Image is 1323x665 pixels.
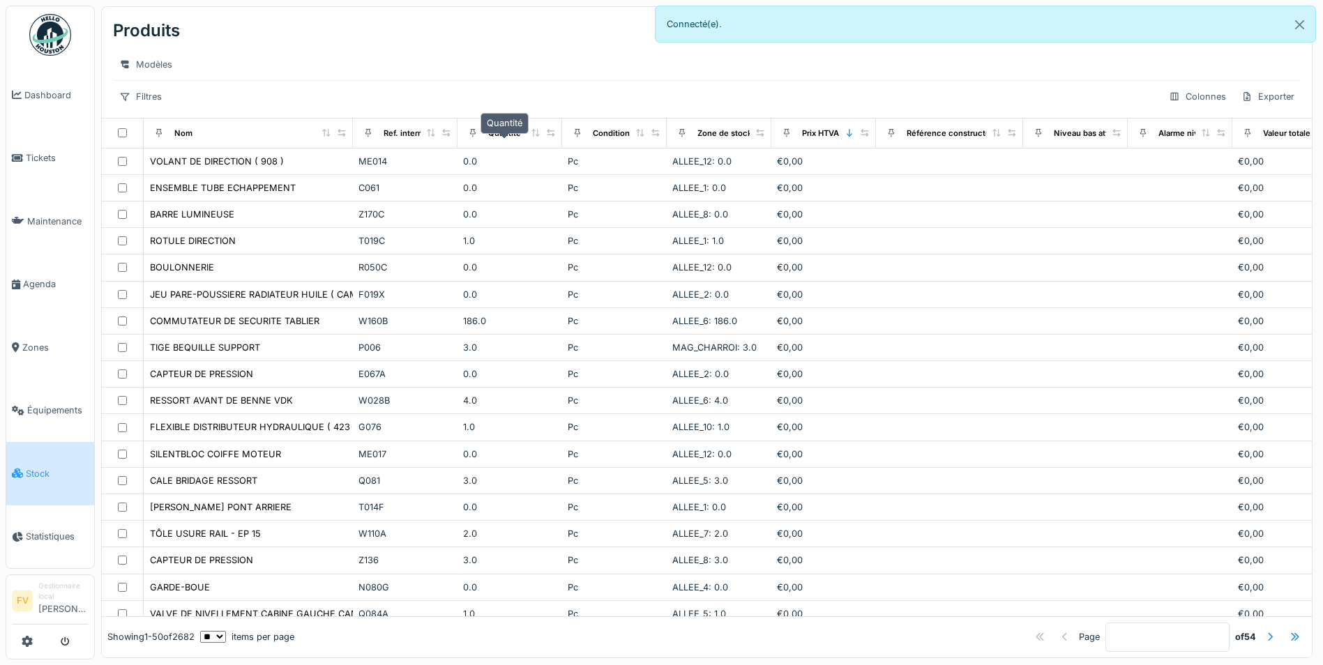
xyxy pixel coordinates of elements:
[672,475,728,486] span: ALLEE_5: 3.0
[672,289,729,300] span: ALLEE_2: 0.0
[463,420,557,434] div: 1.0
[6,253,94,316] a: Agenda
[672,183,726,193] span: ALLEE_1: 0.0
[24,89,89,102] span: Dashboard
[26,530,89,543] span: Statistiques
[1284,6,1315,43] button: Close
[568,288,661,301] div: Pc
[777,581,870,594] div: €0,00
[150,420,356,434] div: FLEXIBLE DISTRIBUTEUR HYDRAULIQUE ( 423 )
[568,367,661,381] div: Pc
[568,500,661,514] div: Pc
[777,288,870,301] div: €0,00
[6,442,94,505] a: Stock
[150,553,253,567] div: CAPTEUR DE PRESSION
[463,314,557,328] div: 186.0
[1079,630,1100,643] div: Page
[777,448,870,461] div: €0,00
[568,474,661,487] div: Pc
[6,505,94,569] a: Statistiques
[150,181,296,194] div: ENSEMBLE TUBE ECHAPPEMENT
[672,262,732,273] span: ALLEE_12: 0.0
[150,341,260,354] div: TIGE BEQUILLE SUPPORT
[672,316,737,326] span: ALLEE_6: 186.0
[777,607,870,620] div: €0,00
[777,500,870,514] div: €0,00
[200,630,294,643] div: items per page
[463,527,557,540] div: 2.0
[463,234,557,247] div: 1.0
[27,404,89,417] span: Équipements
[463,474,557,487] div: 3.0
[777,474,870,487] div: €0,00
[777,394,870,407] div: €0,00
[358,341,452,354] div: P006
[12,590,33,611] li: FV
[150,314,319,328] div: COMMUTATEUR DE SECURITE TABLIER
[777,314,870,328] div: €0,00
[1054,128,1129,139] div: Niveau bas atteint ?
[568,553,661,567] div: Pc
[777,553,870,567] div: €0,00
[38,581,89,621] li: [PERSON_NAME]
[777,420,870,434] div: €0,00
[358,448,452,461] div: ME017
[568,155,661,168] div: Pc
[463,288,557,301] div: 0.0
[358,261,452,274] div: R050C
[568,448,661,461] div: Pc
[777,341,870,354] div: €0,00
[568,581,661,594] div: Pc
[358,288,452,301] div: F019X
[150,527,261,540] div: TÔLE USURE RAIL - EP 15
[113,13,180,49] div: Produits
[568,261,661,274] div: Pc
[463,181,557,194] div: 0.0
[672,422,729,432] span: ALLEE_10: 1.0
[568,394,661,407] div: Pc
[358,474,452,487] div: Q081
[38,581,89,602] div: Gestionnaire local
[463,261,557,274] div: 0.0
[777,208,870,221] div: €0,00
[358,553,452,567] div: Z136
[672,342,757,353] span: MAG_CHARROI: 3.0
[23,277,89,291] span: Agenda
[568,181,661,194] div: Pc
[697,128,766,139] div: Zone de stockage
[463,553,557,567] div: 3.0
[358,420,452,434] div: G076
[672,502,726,512] span: ALLEE_1: 0.0
[672,156,732,167] span: ALLEE_12: 0.0
[463,500,557,514] div: 0.0
[358,234,452,247] div: T019C
[6,379,94,443] a: Équipements
[150,474,257,487] div: CALE BRIDAGE RESSORT
[358,500,452,514] div: T014F
[150,448,281,461] div: SILENTBLOC COIFFE MOTEUR
[358,155,452,168] div: ME014
[6,190,94,253] a: Maintenance
[6,63,94,127] a: Dashboard
[150,208,234,221] div: BARRE LUMINEUSE
[358,314,452,328] div: W160B
[1235,86,1301,107] div: Exporter
[1163,86,1232,107] div: Colonnes
[568,208,661,221] div: Pc
[384,128,428,139] div: Ref. interne
[672,449,732,459] span: ALLEE_12: 0.0
[358,527,452,540] div: W110A
[6,127,94,190] a: Tickets
[150,367,253,381] div: CAPTEUR DE PRESSION
[568,527,661,540] div: Pc
[672,528,728,539] span: ALLEE_7: 2.0
[463,607,557,620] div: 1.0
[1235,630,1256,643] strong: of 54
[6,316,94,379] a: Zones
[358,208,452,221] div: Z170C
[568,341,661,354] div: Pc
[777,261,870,274] div: €0,00
[672,209,728,220] span: ALLEE_8: 0.0
[1158,128,1228,139] div: Alarme niveau bas
[150,581,210,594] div: GARDE-BOUE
